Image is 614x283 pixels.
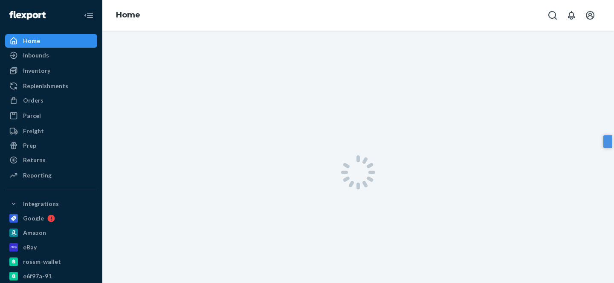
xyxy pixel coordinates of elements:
a: e6f97a-91 [5,269,97,283]
a: Google [5,212,97,225]
a: Prep [5,139,97,152]
div: e6f97a-91 [23,272,52,280]
button: Open Search Box [544,7,561,24]
a: rossm-wallet [5,255,97,269]
div: Google [23,214,44,223]
a: Inbounds [5,49,97,62]
div: eBay [23,243,37,252]
button: Open account menu [582,7,599,24]
div: Returns [23,156,46,164]
div: Freight [23,127,44,135]
button: Integrations [5,197,97,211]
a: Parcel [5,109,97,123]
a: eBay [5,240,97,254]
a: Reporting [5,169,97,182]
div: rossm-wallet [23,257,61,266]
button: Open notifications [563,7,580,24]
a: Returns [5,153,97,167]
a: Home [5,34,97,48]
div: Replenishments [23,82,68,90]
div: Parcel [23,111,41,120]
div: Home [23,37,40,45]
div: Integrations [23,200,59,208]
div: Orders [23,96,43,105]
a: Home [116,10,140,20]
div: Amazon [23,229,46,237]
a: Orders [5,94,97,107]
a: Freight [5,124,97,138]
a: Amazon [5,226,97,240]
div: Inbounds [23,51,49,60]
a: Inventory [5,64,97,77]
a: Replenishments [5,79,97,93]
img: Flexport logo [9,11,46,20]
div: Prep [23,141,36,150]
button: Close Navigation [80,7,97,24]
div: Inventory [23,66,50,75]
ol: breadcrumbs [109,3,147,28]
div: Reporting [23,171,52,180]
